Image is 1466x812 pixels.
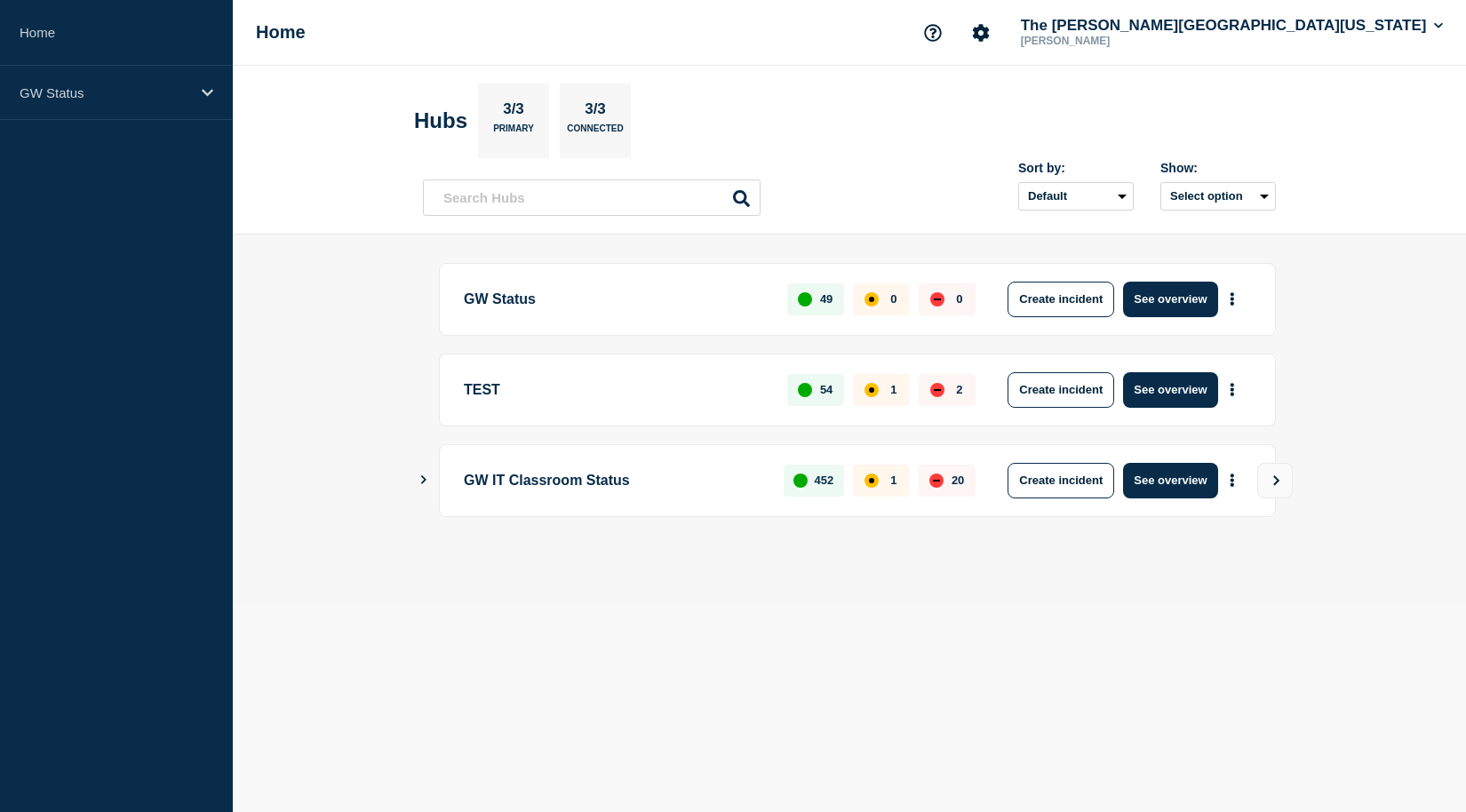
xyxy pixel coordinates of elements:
div: affected [864,292,879,306]
button: See overview [1123,372,1217,408]
div: up [798,292,812,306]
p: 20 [952,474,964,487]
div: down [930,383,944,397]
button: Create incident [1008,282,1114,317]
button: The [PERSON_NAME][GEOGRAPHIC_DATA][US_STATE] [1017,17,1446,35]
button: More actions [1221,373,1244,406]
select: Sort by [1018,182,1134,211]
p: 0 [890,292,896,306]
p: 1 [890,383,896,396]
div: affected [864,383,879,397]
p: Primary [493,123,534,142]
div: down [930,292,944,306]
div: Sort by: [1018,161,1134,175]
input: Search Hubs [423,179,761,216]
button: More actions [1221,283,1244,315]
p: 452 [815,474,834,487]
button: View [1257,463,1293,498]
p: GW Status [464,282,767,317]
button: Account settings [962,14,1000,52]
p: 54 [820,383,833,396]
p: [PERSON_NAME] [1017,35,1202,47]
div: up [798,383,812,397]
p: 2 [956,383,962,396]
button: Create incident [1008,372,1114,408]
h2: Hubs [414,108,467,133]
button: Create incident [1008,463,1114,498]
p: TEST [464,372,767,408]
button: Show Connected Hubs [419,474,428,487]
p: 0 [956,292,962,306]
p: GW IT Classroom Status [464,463,763,498]
button: See overview [1123,463,1217,498]
p: 3/3 [578,100,613,123]
p: Connected [567,123,623,142]
div: Show: [1160,161,1276,175]
p: 3/3 [497,100,531,123]
button: Support [914,14,952,52]
div: up [793,474,808,488]
button: More actions [1221,464,1244,497]
p: GW Status [20,85,190,100]
div: down [929,474,944,488]
p: 49 [820,292,833,306]
button: Select option [1160,182,1276,211]
p: 1 [890,474,896,487]
div: affected [864,474,879,488]
h1: Home [256,22,306,43]
button: See overview [1123,282,1217,317]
